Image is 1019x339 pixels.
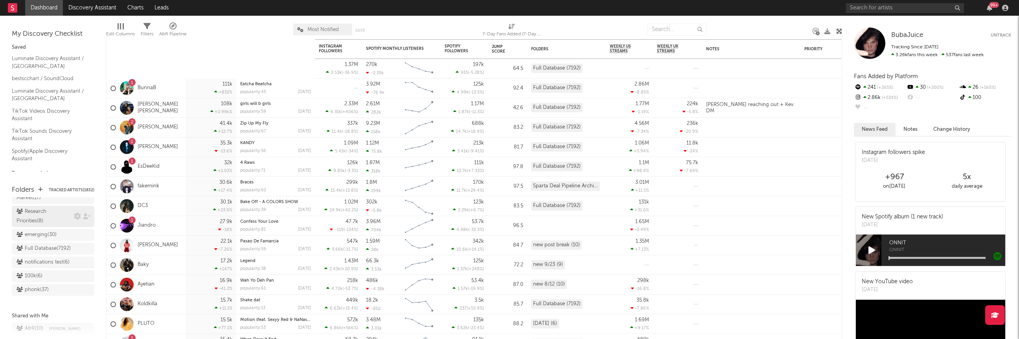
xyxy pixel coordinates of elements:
div: +31.6 % [630,207,649,213]
div: Priority [804,47,836,51]
div: A&R ( 10 ) [17,324,43,334]
div: Eatcha Beatcha [240,82,311,86]
div: 1.02M [344,200,358,205]
div: -76.9k [366,90,384,95]
div: 1.37M [345,62,358,67]
div: 42.6 [492,103,523,113]
div: -24 % [684,148,698,154]
div: [DATE] [862,157,925,165]
div: 22.1k [221,239,232,244]
div: A&R Pipeline [159,29,187,39]
div: -7.26 % [214,247,232,252]
div: Confess Your Love [240,220,311,224]
div: A&R Pipeline [159,20,187,42]
div: [DATE] [298,208,311,212]
svg: Chart title [401,177,437,196]
a: BubaJuice [891,31,923,39]
div: 11.8k [686,141,698,146]
div: Jump Score [492,44,511,54]
div: popularity: 62 [240,188,266,192]
div: 302k [366,200,377,205]
div: 83.2 [492,123,523,132]
span: +534 % [881,96,898,100]
div: -- [906,93,958,103]
div: -- [854,103,906,113]
div: 7-Day Fans Added (7-Day Fans Added) [482,29,541,39]
div: girls will b girls [240,102,311,106]
div: -1.19 % [632,109,649,114]
div: Sparta Deal Pipeline Archive (83) [531,181,600,191]
div: popularity: 59 [240,110,266,114]
div: Instagram Followers [319,44,346,53]
a: emerging(30) [12,229,94,241]
div: [DATE] [298,129,311,134]
div: 1.1M [639,160,649,165]
div: ( ) [326,188,358,193]
span: 9.85k [333,169,345,173]
span: 3.26k fans this week [891,53,938,57]
span: -32.3 % [469,228,483,232]
svg: Chart title [401,216,437,236]
span: +160 % [979,86,996,90]
span: 1.87k [458,110,469,114]
span: +7.33 % [468,169,483,173]
div: +832 % [214,90,232,95]
span: Weekly US Streams [610,44,637,53]
button: Tracked Artists(1832) [49,188,94,192]
div: ( ) [451,129,484,134]
div: ( ) [326,109,358,114]
div: 282k [366,110,381,115]
a: PLUTO [138,321,155,327]
a: [PERSON_NAME] [PERSON_NAME] [138,101,181,115]
div: 92.4 [492,84,523,93]
a: Luminate Discovery Assistant / [GEOGRAPHIC_DATA] [12,54,86,70]
div: Instagram followers spike [862,148,925,157]
span: +29.4 % [467,189,483,193]
span: -36.9 % [343,71,357,75]
div: ( ) [451,188,484,193]
div: Zip Up My Fly [240,121,311,126]
div: Full Database (7192) [531,201,583,211]
button: Save [355,28,365,33]
div: 197k [473,62,484,67]
div: Notes [706,47,785,51]
div: 1.65M [635,219,649,224]
div: notifications test ( 6 ) [17,258,70,267]
svg: Chart title [401,118,437,137]
div: emerging ( 30 ) [17,230,57,240]
div: popularity: 39 [240,208,266,212]
div: 9.23M [366,121,380,126]
a: Braces [240,180,254,185]
svg: Chart title [401,236,437,255]
div: 47.7k [346,219,358,224]
a: girls will b girls [240,102,271,106]
div: Saved [12,43,94,52]
a: Zip Up My Fly [240,121,269,126]
div: ( ) [330,148,358,154]
div: -5.8k [366,208,382,213]
div: ( ) [453,207,484,213]
span: -18.8 % [343,130,357,134]
div: KANDY [240,141,311,145]
div: 96.5 [492,221,523,231]
span: 3.66k [332,247,343,252]
div: 35.3k [220,141,232,146]
div: -13.6 % [215,148,232,154]
div: [DATE] [298,110,311,114]
div: Full Database (7192) [531,83,583,93]
span: +406 % [342,110,357,114]
div: ( ) [451,227,484,232]
a: Ayetian [138,281,155,288]
span: 3.53k [331,71,342,75]
div: +12.7 % [214,129,232,134]
span: +200 % [926,86,944,90]
div: 84.7 [492,241,523,250]
div: Research Priorities ( 8 ) [17,207,72,226]
span: 2.29k [458,208,469,213]
div: 108k [221,101,232,106]
div: popularity: 56 [240,149,266,153]
span: -134 % [345,228,357,232]
button: Notes [896,123,925,136]
div: 1.59M [366,239,380,244]
div: -8.85 % [631,90,649,95]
